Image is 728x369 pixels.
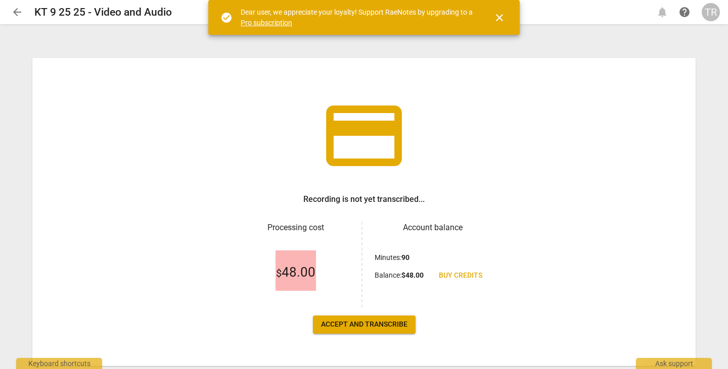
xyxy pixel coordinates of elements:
div: Keyboard shortcuts [16,358,102,369]
a: Buy credits [431,267,490,285]
p: Minutes : [375,252,409,263]
div: Ask support [636,358,712,369]
b: 90 [401,253,409,261]
h3: Processing cost [238,222,353,234]
a: Help [675,3,694,21]
h3: Account balance [375,222,490,234]
p: Balance : [375,270,424,281]
span: arrow_back [11,6,23,18]
span: credit_card [318,90,409,181]
span: 48.00 [276,265,315,280]
h3: Recording is not yet transcribed... [303,193,425,205]
button: Close [487,6,512,30]
a: Pro subscription [241,19,292,27]
span: $ [276,267,282,279]
button: Accept and transcribe [313,315,416,334]
span: Buy credits [439,271,482,281]
span: Accept and transcribe [321,320,407,330]
div: Dear user, we appreciate your loyalty! Support RaeNotes by upgrading to a [241,7,475,28]
span: check_circle [220,12,233,24]
span: help [678,6,691,18]
b: $ 48.00 [401,271,424,279]
h2: KT 9 25 25 - Video and Audio [34,6,172,19]
button: TR [702,3,720,21]
span: close [493,12,506,24]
